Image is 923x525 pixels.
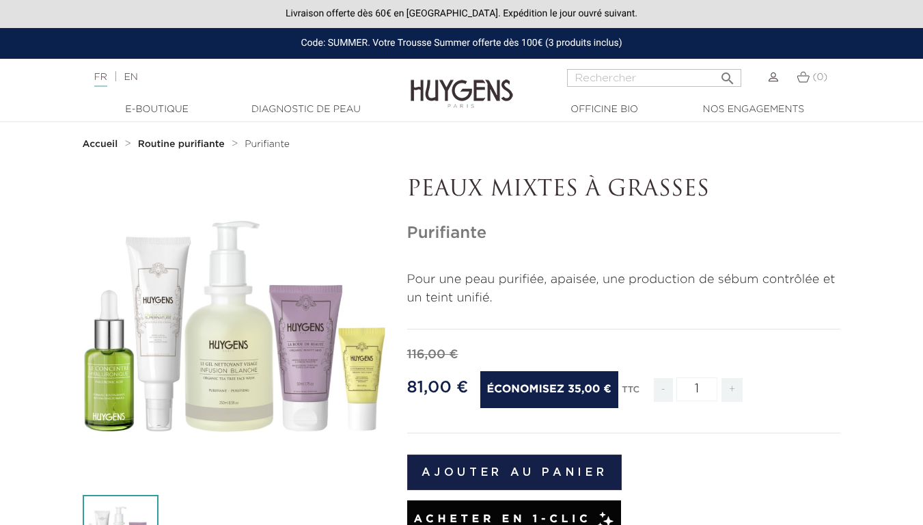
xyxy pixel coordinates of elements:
[87,69,374,85] div: |
[407,349,458,361] span: 116,00 €
[83,139,118,149] strong: Accueil
[407,455,622,490] button: Ajouter au panier
[654,378,673,402] span: -
[407,271,841,308] p: Pour une peau purifiée, apaisée, une production de sébum contrôlée et un teint unifié.
[715,65,740,83] button: 
[238,103,374,117] a: Diagnostic de peau
[721,378,743,402] span: +
[89,103,225,117] a: E-Boutique
[138,139,228,150] a: Routine purifiante
[124,72,137,82] a: EN
[812,72,827,82] span: (0)
[138,139,225,149] strong: Routine purifiante
[536,103,673,117] a: Officine Bio
[245,139,290,150] a: Purifiante
[480,371,618,408] span: Économisez 35,00 €
[94,72,107,87] a: FR
[676,377,717,401] input: Quantité
[407,177,841,203] p: PEAUX MIXTES À GRASSES
[411,57,513,110] img: Huygens
[567,69,741,87] input: Rechercher
[407,224,841,243] h1: Purifiante
[245,139,290,149] span: Purifiante
[622,375,639,412] div: TTC
[719,66,736,83] i: 
[83,139,121,150] a: Accueil
[685,103,822,117] a: Nos engagements
[407,379,469,396] span: 81,00 €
